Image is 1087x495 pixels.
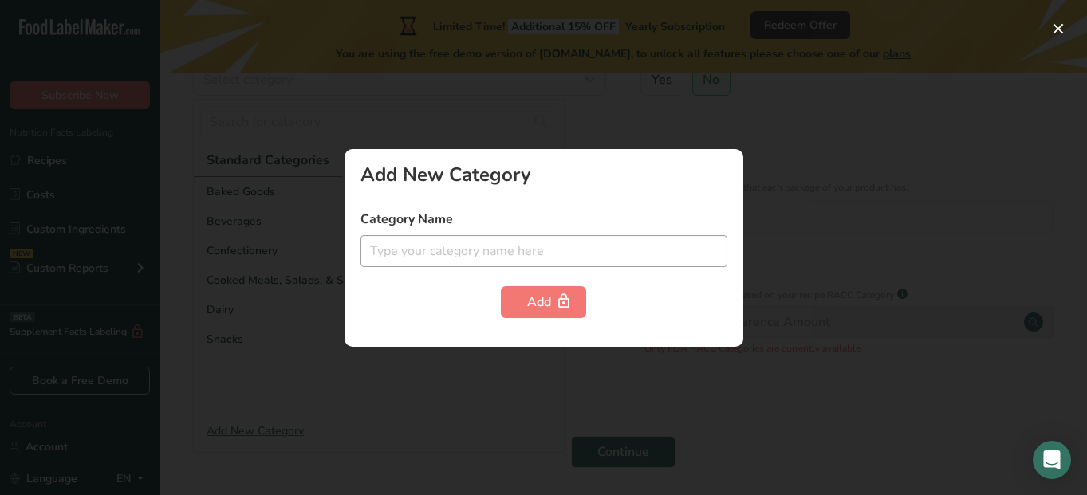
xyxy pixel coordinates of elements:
div: Add [527,293,560,312]
button: Add [501,286,586,318]
label: Category Name [360,210,727,229]
div: Add New Category [360,165,727,184]
input: Type your category name here [360,235,727,267]
div: Open Intercom Messenger [1033,441,1071,479]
